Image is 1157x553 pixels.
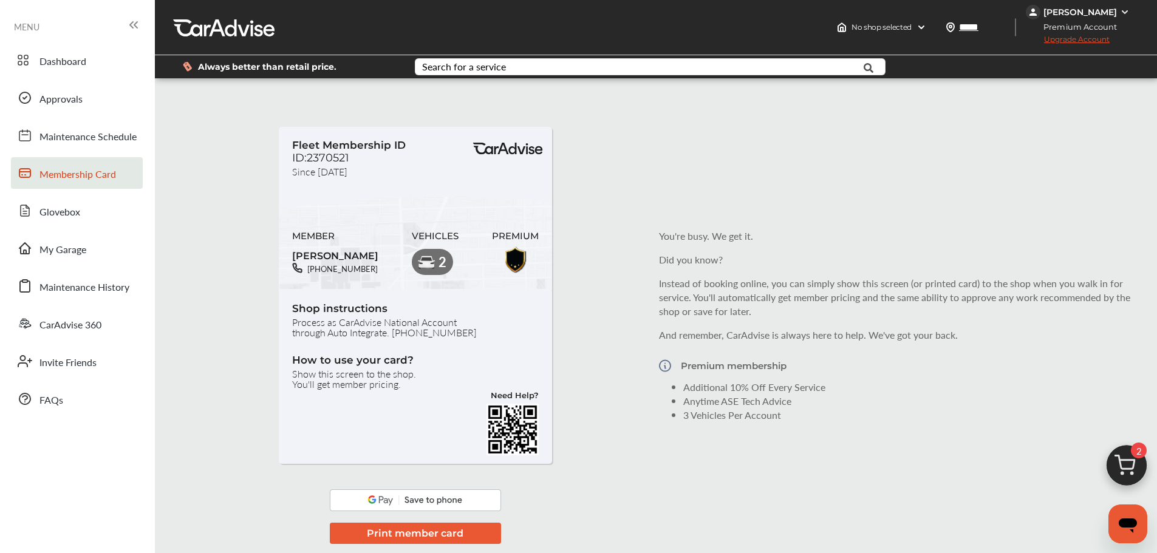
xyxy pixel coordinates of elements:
span: FAQs [39,393,63,409]
li: Additional 10% Off Every Service [683,380,1134,394]
img: WGsFRI8htEPBVLJbROoPRyZpYNWhNONpIPPETTm6eUC0GeLEiAAAAAElFTkSuQmCC [1120,7,1130,17]
p: Premium membership [681,361,787,371]
a: CarAdvise 360 [11,308,143,339]
a: Maintenance History [11,270,143,302]
img: jVpblrzwTbfkPYzPPzSLxeg0AAAAASUVORK5CYII= [1026,5,1040,19]
button: Print member card [330,523,501,544]
span: Glovebox [39,205,80,220]
span: 2 [438,254,446,270]
span: [PHONE_NUMBER] [302,263,378,274]
img: Premiumbadge.10c2a128.svg [502,244,529,274]
span: [PERSON_NAME] [292,246,378,263]
img: location_vector.a44bc228.svg [946,22,955,32]
div: Search for a service [422,62,506,72]
a: Dashboard [11,44,143,76]
img: cart_icon.3d0951e8.svg [1097,439,1156,498]
span: Always better than retail price. [198,63,336,71]
img: dollor_label_vector.a70140d1.svg [183,61,192,72]
span: MENU [14,22,39,32]
img: BasicPremiumLogo.8d547ee0.svg [471,143,544,155]
a: My Garage [11,232,143,264]
img: Vector.a173687b.svg [659,351,671,380]
a: FAQs [11,383,143,415]
img: header-divider.bc55588e.svg [1015,18,1016,36]
a: Glovebox [11,195,143,226]
img: phone-black.37208b07.svg [292,263,302,273]
a: Invite Friends [11,345,143,377]
span: ID:2370521 [292,151,349,165]
span: Shop instructions [292,302,539,317]
span: MEMBER [292,231,378,242]
span: Show this screen to the shop. [292,368,539,379]
img: header-home-logo.8d720a4f.svg [837,22,847,32]
a: Need Help? [491,392,539,404]
div: [PERSON_NAME] [1043,7,1117,18]
img: validBarcode.04db607d403785ac2641.png [486,404,539,456]
span: How to use your card? [292,354,539,368]
span: Maintenance Schedule [39,129,137,145]
span: Process as CarAdvise National Account through Auto Integrate. [PHONE_NUMBER] [292,317,539,338]
span: Dashboard [39,54,86,70]
span: Invite Friends [39,355,97,371]
a: Membership Card [11,157,143,189]
p: Instead of booking online, you can simply show this screen (or printed card) to the shop when you... [659,276,1134,318]
a: Print member card [330,526,501,540]
span: No shop selected [852,22,912,32]
span: Fleet Membership ID [292,139,406,151]
img: header-down-arrow.9dd2ce7d.svg [916,22,926,32]
span: Premium Account [1027,21,1126,33]
span: 2 [1131,443,1147,458]
li: 3 Vehicles Per Account [683,408,1134,422]
p: And remember, CarAdvise is always here to help. We've got your back. [659,328,1134,342]
img: googlePay.a08318fe.svg [330,489,501,511]
iframe: Button to launch messaging window [1108,504,1147,543]
span: CarAdvise 360 [39,317,101,333]
span: You'll get member pricing. [292,379,539,389]
p: You're busy. We get it. [659,229,1134,243]
span: Upgrade Account [1026,35,1110,50]
img: car-premium.a04fffcd.svg [417,253,436,273]
span: My Garage [39,242,86,258]
a: Approvals [11,82,143,114]
span: Approvals [39,92,83,107]
span: VEHICLES [412,231,459,242]
span: Since [DATE] [292,165,347,175]
li: Anytime ASE Tech Advice [683,394,1134,408]
p: Did you know? [659,253,1134,266]
span: PREMIUM [492,231,539,242]
a: Maintenance Schedule [11,120,143,151]
span: Maintenance History [39,280,129,296]
span: Membership Card [39,167,116,183]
